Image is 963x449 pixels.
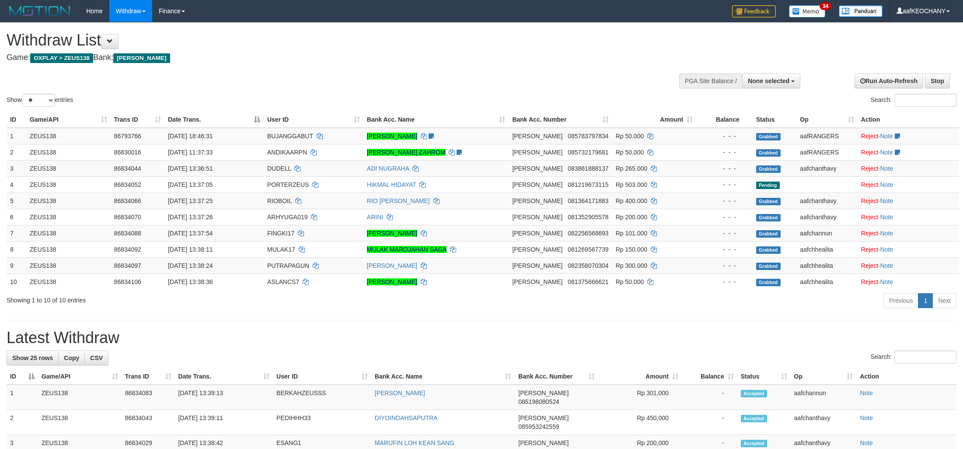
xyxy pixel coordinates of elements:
[168,278,213,285] span: [DATE] 13:38:36
[64,354,79,361] span: Copy
[7,292,395,305] div: Showing 1 to 10 of 10 entries
[7,385,38,410] td: 1
[512,149,562,156] span: [PERSON_NAME]
[732,5,776,18] img: Feedback.jpg
[114,230,141,237] span: 86834088
[164,112,264,128] th: Date Trans.: activate to sort column descending
[858,274,959,290] td: ·
[267,230,294,237] span: FINGKI17
[883,293,918,308] a: Previous
[367,214,383,221] a: ARINI
[7,53,633,62] h4: Game: Bank:
[512,197,562,204] span: [PERSON_NAME]
[84,351,108,365] a: CSV
[894,94,956,107] input: Search:
[616,197,647,204] span: Rp 400.000
[700,148,749,157] div: - - -
[367,278,417,285] a: [PERSON_NAME]
[861,230,879,237] a: Reject
[512,230,562,237] span: [PERSON_NAME]
[168,133,213,140] span: [DATE] 18:46:31
[90,354,103,361] span: CSV
[512,181,562,188] span: [PERSON_NAME]
[679,74,742,88] div: PGA Site Balance /
[820,2,831,10] span: 34
[375,439,454,446] a: MARUFIN LOH KEAN SANG
[114,181,141,188] span: 86834052
[7,94,73,107] label: Show entries
[598,368,682,385] th: Amount: activate to sort column ascending
[858,176,959,193] td: ·
[518,398,559,405] span: Copy 085198080524 to clipboard
[858,225,959,241] td: ·
[367,149,446,156] a: [PERSON_NAME] ZAHROM
[168,246,213,253] span: [DATE] 13:38:11
[273,410,371,435] td: PEDIHHH33
[918,293,933,308] a: 1
[7,128,26,144] td: 1
[7,368,38,385] th: ID: activate to sort column descending
[26,193,111,209] td: ZEUS138
[880,262,893,269] a: Note
[38,385,122,410] td: ZEUS138
[168,149,213,156] span: [DATE] 11:37:33
[168,181,213,188] span: [DATE] 13:37:05
[512,262,562,269] span: [PERSON_NAME]
[122,385,175,410] td: 86834083
[789,5,826,18] img: Button%20Memo.svg
[858,160,959,176] td: ·
[26,241,111,257] td: ZEUS138
[568,262,608,269] span: Copy 082358070304 to clipboard
[512,165,562,172] span: [PERSON_NAME]
[616,149,644,156] span: Rp 50.000
[7,4,73,18] img: MOTION_logo.png
[26,209,111,225] td: ZEUS138
[7,257,26,274] td: 9
[122,368,175,385] th: Trans ID: activate to sort column ascending
[796,209,858,225] td: aafchanthavy
[26,176,111,193] td: ZEUS138
[756,133,781,140] span: Grabbed
[114,246,141,253] span: 86834092
[616,214,647,221] span: Rp 200.000
[616,181,647,188] span: Rp 503.000
[700,261,749,270] div: - - -
[26,225,111,241] td: ZEUS138
[568,278,608,285] span: Copy 081375666621 to clipboard
[858,112,959,128] th: Action
[7,241,26,257] td: 8
[168,197,213,204] span: [DATE] 13:37:25
[756,149,781,157] span: Grabbed
[367,181,416,188] a: HIKMAL HIDAYAT
[861,165,879,172] a: Reject
[267,262,309,269] span: PUTRAPAGUN
[861,149,879,156] a: Reject
[860,439,873,446] a: Note
[871,94,956,107] label: Search:
[860,414,873,421] a: Note
[26,160,111,176] td: ZEUS138
[616,246,647,253] span: Rp 150.000
[367,197,430,204] a: RIO [PERSON_NAME]
[737,368,791,385] th: Status: activate to sort column ascending
[264,112,363,128] th: User ID: activate to sort column ascending
[861,214,879,221] a: Reject
[168,230,213,237] span: [DATE] 13:37:54
[58,351,85,365] a: Copy
[168,214,213,221] span: [DATE] 13:37:26
[880,133,893,140] a: Note
[367,262,417,269] a: [PERSON_NAME]
[700,245,749,254] div: - - -
[791,385,857,410] td: aafchannun
[612,112,697,128] th: Amount: activate to sort column ascending
[796,225,858,241] td: aafchannun
[568,246,608,253] span: Copy 081269567739 to clipboard
[267,133,313,140] span: BUJANGGABUT
[26,144,111,160] td: ZEUS138
[518,439,569,446] span: [PERSON_NAME]
[616,230,647,237] span: Rp 101.000
[682,368,737,385] th: Balance: activate to sort column ascending
[880,197,893,204] a: Note
[861,262,879,269] a: Reject
[7,193,26,209] td: 5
